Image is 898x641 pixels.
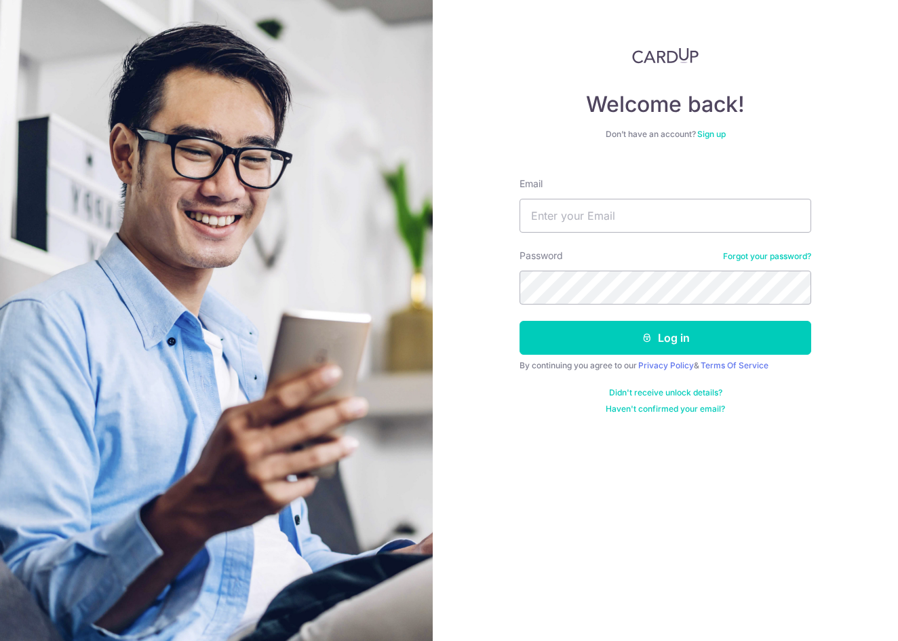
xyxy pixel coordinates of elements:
img: CardUp Logo [632,47,699,64]
h4: Welcome back! [520,91,811,118]
label: Password [520,249,563,263]
a: Sign up [697,129,726,139]
input: Enter your Email [520,199,811,233]
div: By continuing you agree to our & [520,360,811,371]
a: Haven't confirmed your email? [606,404,725,414]
a: Forgot your password? [723,251,811,262]
label: Email [520,177,543,191]
a: Terms Of Service [701,360,768,370]
a: Didn't receive unlock details? [609,387,722,398]
a: Privacy Policy [638,360,694,370]
button: Log in [520,321,811,355]
div: Don’t have an account? [520,129,811,140]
